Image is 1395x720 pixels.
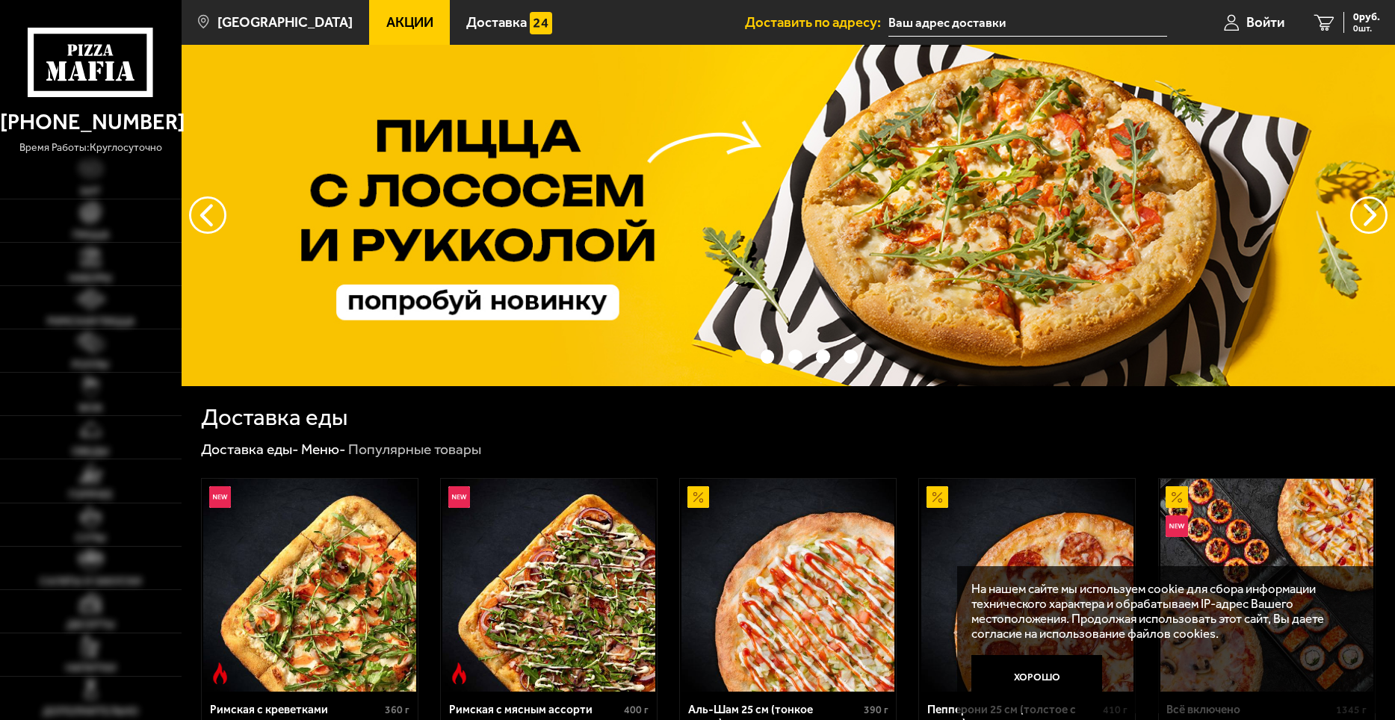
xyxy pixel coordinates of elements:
[442,479,655,692] img: Римская с мясным ассорти
[919,479,1135,692] a: АкционныйПепперони 25 см (толстое с сыром)
[301,441,346,458] a: Меню-
[732,350,746,364] button: точки переключения
[441,479,657,692] a: НовинкаОстрое блюдоРимская с мясным ассорти
[78,403,103,413] span: WOK
[745,16,888,30] span: Доставить по адресу:
[530,12,551,34] img: 15daf4d41897b9f0e9f617042186c801.svg
[72,359,109,370] span: Роллы
[844,350,858,364] button: точки переключения
[680,479,896,692] a: АкционныйАль-Шам 25 см (тонкое тесто)
[202,479,418,692] a: НовинкаОстрое блюдоРимская с креветками
[217,16,353,30] span: [GEOGRAPHIC_DATA]
[72,446,109,456] span: Обеды
[449,703,621,717] div: Римская с мясным ассорти
[69,489,113,500] span: Горячее
[80,186,101,196] span: Хит
[386,16,433,30] span: Акции
[75,533,106,543] span: Супы
[66,662,116,673] span: Напитки
[1166,486,1187,508] img: Акционный
[1246,16,1284,30] span: Войти
[69,273,112,283] span: Наборы
[210,703,382,717] div: Римская с креветками
[1353,24,1380,33] span: 0 шт.
[687,486,709,508] img: Акционный
[201,406,347,429] h1: Доставка еды
[864,704,888,716] span: 390 г
[348,440,481,459] div: Популярные товары
[43,706,138,716] span: Дополнительно
[1353,12,1380,22] span: 0 руб.
[209,486,231,508] img: Новинка
[927,486,948,508] img: Акционный
[816,350,830,364] button: точки переключения
[681,479,894,692] img: Аль-Шам 25 см (тонкое тесто)
[209,662,231,684] img: Острое блюдо
[1166,515,1187,537] img: Новинка
[47,316,134,326] span: Римская пицца
[40,576,141,586] span: Салаты и закуски
[448,662,470,684] img: Острое блюдо
[888,9,1167,37] input: Ваш адрес доставки
[66,619,115,630] span: Десерты
[1160,479,1373,692] img: Всё включено
[72,229,109,240] span: Пицца
[385,704,409,716] span: 360 г
[189,196,226,234] button: следующий
[1350,196,1388,234] button: предыдущий
[971,581,1352,642] p: На нашем сайте мы используем cookie для сбора информации технического характера и обрабатываем IP...
[466,16,527,30] span: Доставка
[203,479,416,692] img: Римская с креветками
[448,486,470,508] img: Новинка
[761,350,775,364] button: точки переключения
[921,479,1134,692] img: Пепперони 25 см (толстое с сыром)
[788,350,802,364] button: точки переключения
[971,655,1102,698] button: Хорошо
[624,704,649,716] span: 400 г
[201,441,299,458] a: Доставка еды-
[1159,479,1375,692] a: АкционныйНовинкаВсё включено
